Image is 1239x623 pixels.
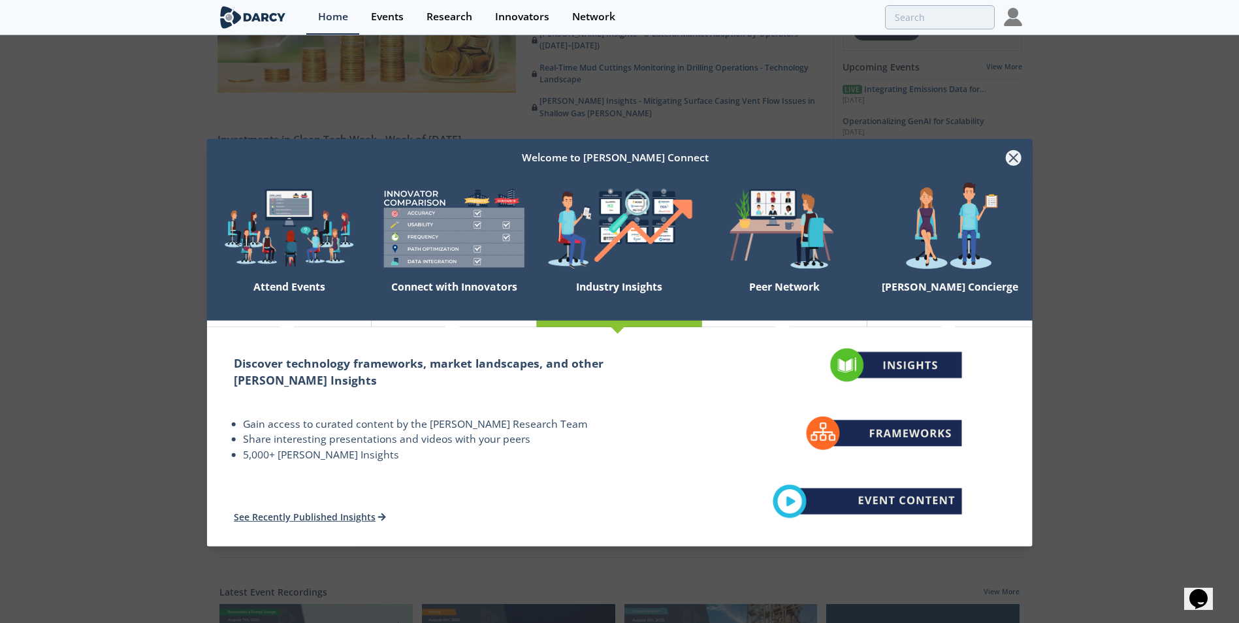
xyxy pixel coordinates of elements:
li: 5,000+ [PERSON_NAME] Insights [243,447,675,463]
div: Network [572,12,615,22]
h2: Discover technology frameworks, market landscapes, and other [PERSON_NAME] Insights [234,355,675,389]
div: Attend Events [206,274,372,320]
a: See Recently Published Insights [234,511,386,523]
img: welcome-compare-1b687586299da8f117b7ac84fd957760.png [372,182,537,274]
img: welcome-concierge-wide-20dccca83e9cbdbb601deee24fb8df72.png [867,182,1033,274]
div: Research [426,12,472,22]
img: logo-wide.svg [217,6,289,29]
img: welcome-find-a12191a34a96034fcac36f4ff4d37733.png [537,182,702,274]
div: Innovators [495,12,549,22]
li: Gain access to curated content by the [PERSON_NAME] Research Team [243,416,675,432]
img: industry-insights-46702bb6d5ea356566c85124c7f03101.png [743,319,991,547]
img: welcome-explore-560578ff38cea7c86bcfe544b5e45342.png [206,182,372,274]
img: Profile [1004,8,1022,26]
div: Industry Insights [537,274,702,320]
iframe: chat widget [1184,571,1226,610]
div: Connect with Innovators [372,274,537,320]
img: welcome-attend-b816887fc24c32c29d1763c6e0ddb6e6.png [702,182,867,274]
div: Events [371,12,404,22]
div: Home [318,12,348,22]
li: Share interesting presentations and videos with your peers [243,432,675,447]
input: Advanced Search [885,5,995,29]
div: Welcome to [PERSON_NAME] Connect [225,146,1005,170]
div: [PERSON_NAME] Concierge [867,274,1033,320]
div: Peer Network [702,274,867,320]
